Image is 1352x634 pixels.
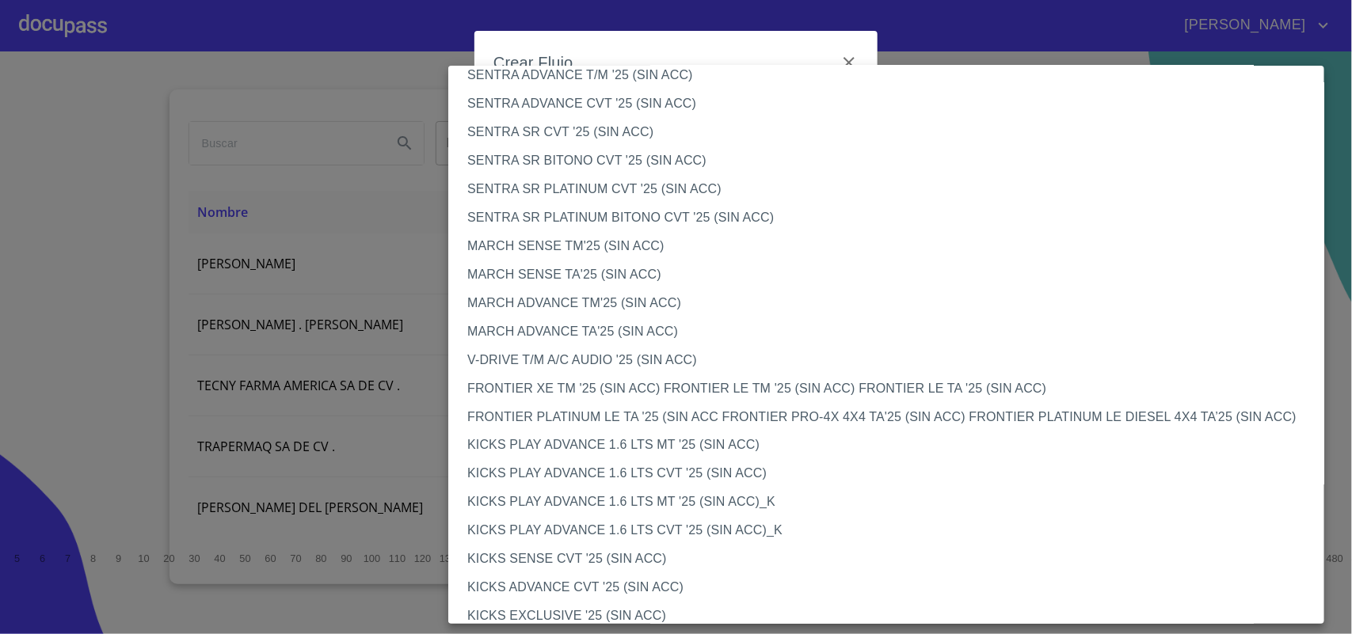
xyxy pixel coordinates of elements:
li: SENTRA SR CVT '25 (SIN ACC) [448,118,1339,146]
li: MARCH SENSE TA'25 (SIN ACC) [448,260,1339,289]
li: KICKS PLAY ADVANCE 1.6 LTS MT '25 (SIN ACC)_K [448,488,1339,517]
li: KICKS EXCLUSIVE '25 (SIN ACC) [448,602,1339,631]
li: MARCH ADVANCE TM'25 (SIN ACC) [448,289,1339,317]
li: FRONTIER XE TM '25 (SIN ACC) FRONTIER LE TM '25 (SIN ACC) FRONTIER LE TA '25 (SIN ACC) [448,374,1339,403]
li: SENTRA SR BITONO CVT '25 (SIN ACC) [448,146,1339,175]
li: SENTRA SR PLATINUM BITONO CVT '25 (SIN ACC) [448,203,1339,232]
li: KICKS PLAY ADVANCE 1.6 LTS MT '25 (SIN ACC) [448,431,1339,460]
li: MARCH ADVANCE TA'25 (SIN ACC) [448,317,1339,346]
li: KICKS SENSE CVT '25 (SIN ACC) [448,545,1339,574]
li: KICKS PLAY ADVANCE 1.6 LTS CVT '25 (SIN ACC)_K [448,517,1339,545]
li: SENTRA ADVANCE T/M '25 (SIN ACC) [448,61,1339,89]
li: SENTRA SR PLATINUM CVT '25 (SIN ACC) [448,175,1339,203]
li: FRONTIER PLATINUM LE TA '25 (SIN ACC FRONTIER PRO-4X 4X4 TA'25 (SIN ACC) FRONTIER PLATINUM LE DIE... [448,403,1339,431]
li: KICKS PLAY ADVANCE 1.6 LTS CVT '25 (SIN ACC) [448,460,1339,488]
li: MARCH SENSE TM'25 (SIN ACC) [448,232,1339,260]
li: KICKS ADVANCE CVT '25 (SIN ACC) [448,574,1339,602]
li: V-DRIVE T/M A/C AUDIO '25 (SIN ACC) [448,346,1339,374]
li: SENTRA ADVANCE CVT '25 (SIN ACC) [448,89,1339,118]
